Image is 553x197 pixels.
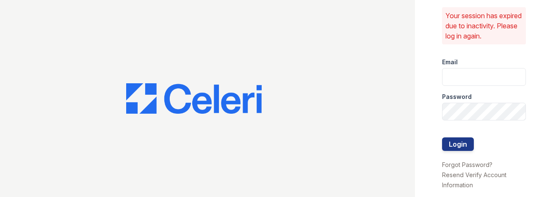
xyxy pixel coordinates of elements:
[442,58,458,66] label: Email
[442,161,492,168] a: Forgot Password?
[442,171,506,189] a: Resend Verify Account Information
[445,11,523,41] p: Your session has expired due to inactivity. Please log in again.
[126,83,262,114] img: CE_Logo_Blue-a8612792a0a2168367f1c8372b55b34899dd931a85d93a1a3d3e32e68fde9ad4.png
[442,137,474,151] button: Login
[442,93,472,101] label: Password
